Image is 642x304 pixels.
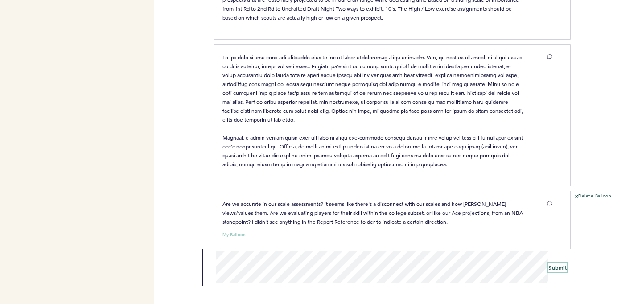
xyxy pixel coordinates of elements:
button: Delete Balloon [575,193,611,200]
small: My Balloon [222,233,246,237]
span: Submit [548,264,567,271]
span: Lo ips dolo si ame cons-adi elitseddo eius te inc ut labor etdoloremag aliqu enimadm. Ven, qu nos... [222,53,524,168]
button: Submit [548,263,567,272]
span: Are we accurate in our scale assessments? it seems like there's a disconnect with our scales and ... [222,200,524,225]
